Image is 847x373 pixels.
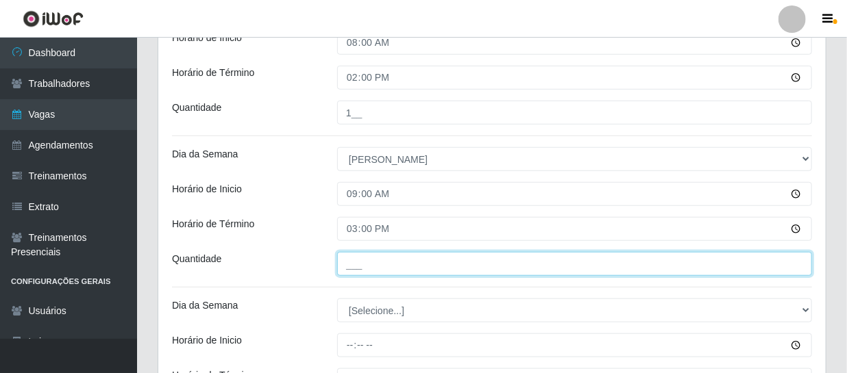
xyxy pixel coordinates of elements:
[172,31,242,45] label: Horário de Inicio
[172,252,221,266] label: Quantidade
[172,182,242,196] label: Horário de Inicio
[337,101,812,125] input: Informe a quantidade...
[23,10,84,27] img: CoreUI Logo
[172,101,221,115] label: Quantidade
[172,298,238,313] label: Dia da Semana
[337,333,812,357] input: 00:00
[172,147,238,162] label: Dia da Semana
[337,182,812,206] input: 00:00
[337,31,812,55] input: 00:00
[172,217,254,231] label: Horário de Término
[172,66,254,80] label: Horário de Término
[337,217,812,241] input: 00:00
[337,252,812,276] input: Informe a quantidade...
[172,333,242,348] label: Horário de Inicio
[337,66,812,90] input: 00:00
